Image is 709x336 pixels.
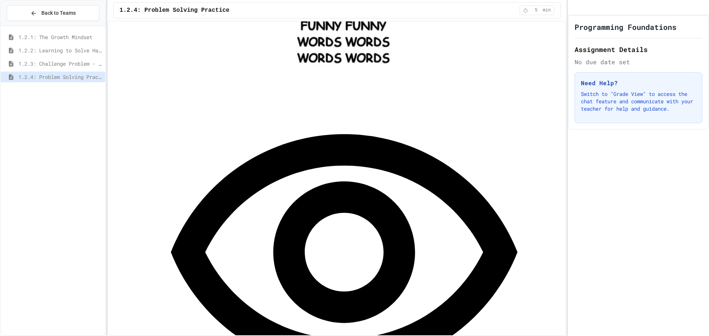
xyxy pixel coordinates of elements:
[581,79,696,87] h3: Need Help?
[7,5,99,21] button: Back to Teams
[575,22,677,32] h1: Programming Foundations
[41,9,76,17] span: Back to Teams
[18,33,102,41] span: 1.2.1: The Growth Mindset
[581,90,696,112] p: Switch to "Grade View" to access the chat feature and communicate with your teacher for help and ...
[530,7,542,13] span: 5
[575,44,702,55] h2: Assignment Details
[120,6,230,15] span: 1.2.4: Problem Solving Practice
[575,58,702,66] div: No due date set
[543,7,551,13] span: min
[18,60,102,67] span: 1.2.3: Challenge Problem - The Bridge
[18,46,102,54] span: 1.2.2: Learning to Solve Hard Problems
[18,73,102,81] span: 1.2.4: Problem Solving Practice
